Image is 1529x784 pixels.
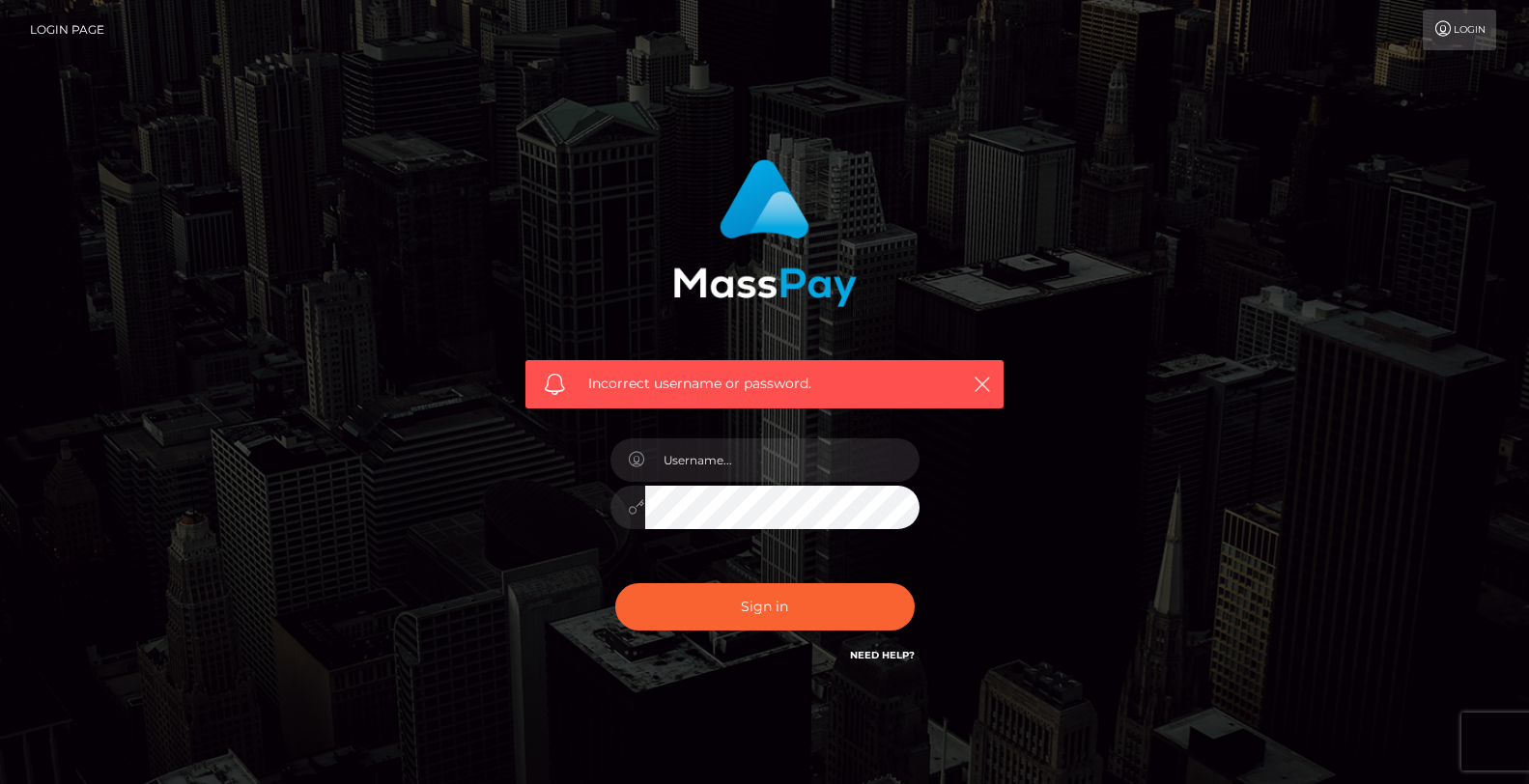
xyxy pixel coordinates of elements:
[850,649,915,661] a: Need Help?
[673,159,857,307] img: MassPay Login
[615,583,915,630] button: Sign in
[588,374,941,394] span: Incorrect username or password.
[30,10,104,50] a: Login Page
[645,438,920,482] input: Username...
[1423,10,1496,50] a: Login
